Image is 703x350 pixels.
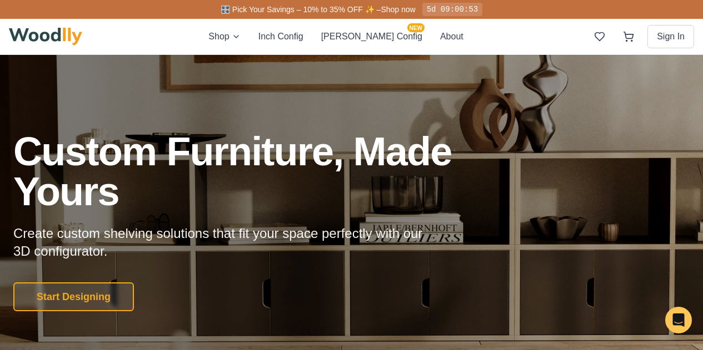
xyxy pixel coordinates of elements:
[647,25,694,48] button: Sign In
[221,5,381,14] span: 🎛️ Pick Your Savings – 10% to 35% OFF ✨ –
[13,225,440,260] p: Create custom shelving solutions that fit your space perfectly with our 3D configurator.
[258,30,303,43] button: Inch Config
[407,23,425,32] span: NEW
[422,3,482,16] div: 5d 09:00:53
[440,30,463,43] button: About
[665,307,692,333] div: Open Intercom Messenger
[13,131,511,211] h1: Custom Furniture, Made Yours
[13,282,134,311] button: Start Designing
[381,5,415,14] a: Shop now
[208,30,240,43] button: Shop
[9,28,82,45] img: Woodlly
[321,30,422,43] button: [PERSON_NAME] ConfigNEW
